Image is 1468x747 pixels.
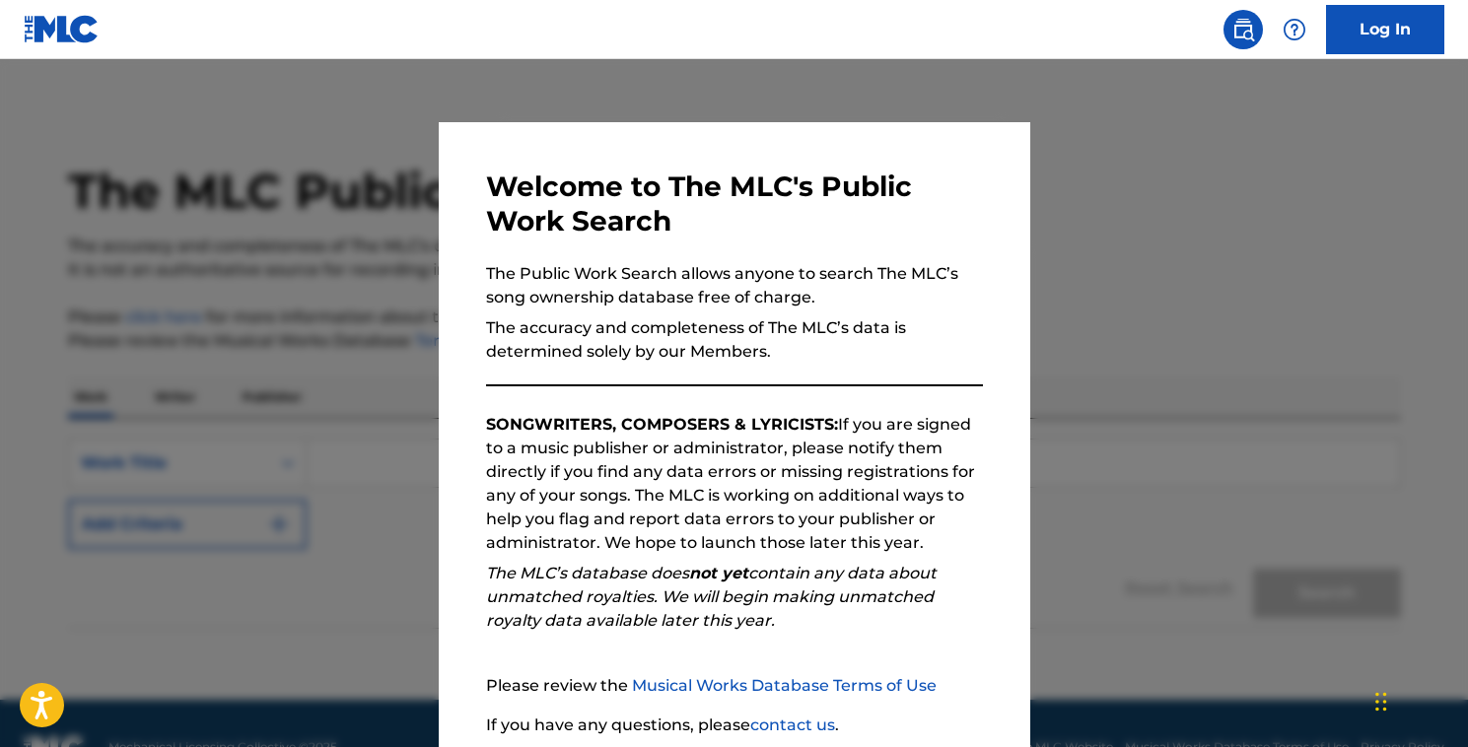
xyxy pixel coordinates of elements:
[1369,652,1468,747] iframe: Chat Widget
[486,170,983,238] h3: Welcome to The MLC's Public Work Search
[1283,18,1306,41] img: help
[750,715,835,734] a: contact us
[486,564,937,630] em: The MLC’s database does contain any data about unmatched royalties. We will begin making unmatche...
[1275,10,1314,49] div: Help
[486,262,983,309] p: The Public Work Search allows anyone to search The MLC’s song ownership database free of charge.
[486,316,983,364] p: The accuracy and completeness of The MLC’s data is determined solely by our Members.
[486,415,838,434] strong: SONGWRITERS, COMPOSERS & LYRICISTS:
[486,713,983,737] p: If you have any questions, please .
[24,15,100,43] img: MLC Logo
[1375,672,1387,731] div: Drag
[1231,18,1255,41] img: search
[1326,5,1444,54] a: Log In
[689,564,748,582] strong: not yet
[1223,10,1263,49] a: Public Search
[486,413,983,555] p: If you are signed to a music publisher or administrator, please notify them directly if you find ...
[632,676,937,695] a: Musical Works Database Terms of Use
[486,674,983,698] p: Please review the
